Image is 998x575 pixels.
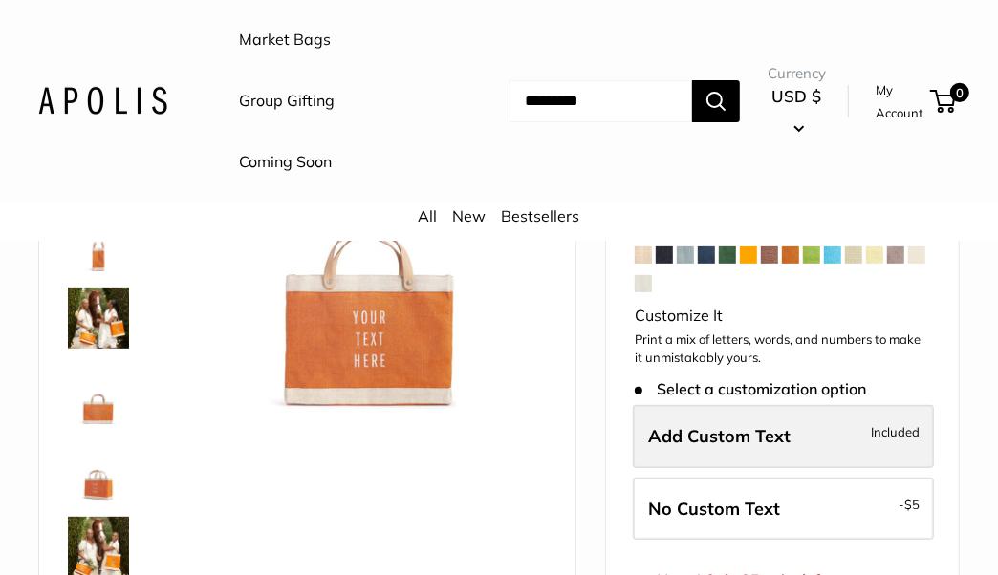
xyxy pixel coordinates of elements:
[635,380,865,398] span: Select a customization option
[64,284,133,352] a: Petite Market Bag in Citrus
[692,80,740,122] button: Search
[633,405,934,468] label: Add Custom Text
[932,90,956,113] a: 0
[899,493,920,516] span: -
[635,330,930,368] p: Print a mix of letters, words, and numbers to make it unmistakably yours.
[648,498,780,520] span: No Custom Text
[419,206,438,225] a: All
[876,78,923,125] a: My Account
[768,81,826,142] button: USD $
[239,26,331,54] a: Market Bags
[950,83,969,102] span: 0
[772,86,822,106] span: USD $
[64,437,133,505] a: Petite Market Bag in Citrus
[904,497,920,512] span: $5
[64,360,133,429] a: description_Seal of authenticity printed on the backside of every bag.
[453,206,487,225] a: New
[510,80,692,122] input: Search...
[871,420,920,443] span: Included
[239,148,332,177] a: Coming Soon
[635,302,930,330] div: Customize It
[68,287,129,349] img: Petite Market Bag in Citrus
[68,364,129,425] img: description_Seal of authenticity printed on the backside of every bag.
[38,87,167,115] img: Apolis
[633,478,934,541] label: Leave Blank
[502,206,580,225] a: Bestsellers
[68,211,129,272] img: description_12.5" wide, 9.5" high, 5.5" deep; handles: 3.5" drop
[768,60,826,87] span: Currency
[64,207,133,276] a: description_12.5" wide, 9.5" high, 5.5" deep; handles: 3.5" drop
[68,440,129,501] img: Petite Market Bag in Citrus
[648,425,791,447] span: Add Custom Text
[239,87,335,116] a: Group Gifting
